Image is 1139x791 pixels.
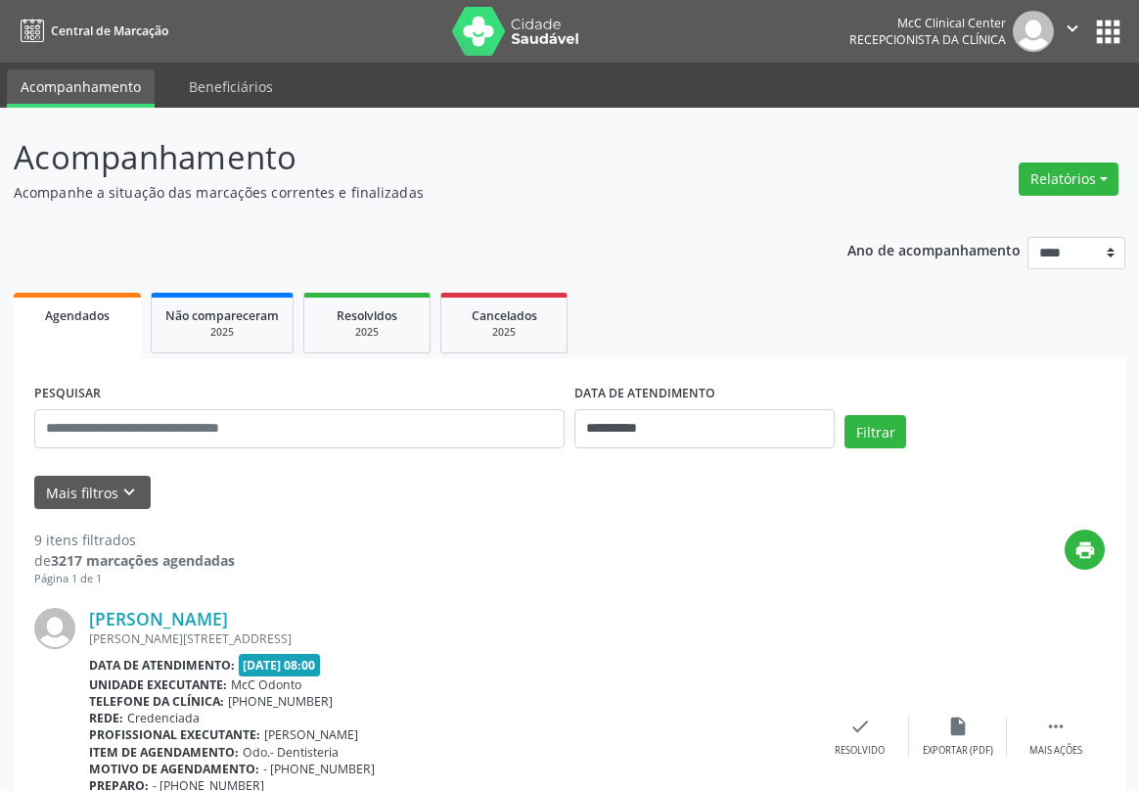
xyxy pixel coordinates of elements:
[1013,11,1054,52] img: img
[89,710,123,726] b: Rede:
[165,307,279,324] span: Não compareceram
[849,15,1006,31] div: McC Clinical Center
[89,693,224,710] b: Telefone da clínica:
[264,726,358,743] span: [PERSON_NAME]
[337,307,397,324] span: Resolvidos
[127,710,200,726] span: Credenciada
[118,482,140,503] i: keyboard_arrow_down
[165,325,279,340] div: 2025
[847,237,1021,261] p: Ano de acompanhamento
[34,608,75,649] img: img
[34,476,151,510] button: Mais filtroskeyboard_arrow_down
[34,530,235,550] div: 9 itens filtrados
[89,657,235,674] b: Data de atendimento:
[1065,530,1105,570] button: print
[175,70,287,104] a: Beneficiários
[239,654,321,676] span: [DATE] 08:00
[89,761,259,777] b: Motivo de agendamento:
[1045,716,1067,737] i: 
[14,15,168,47] a: Central de Marcação
[7,70,155,108] a: Acompanhamento
[835,744,885,758] div: Resolvido
[472,307,537,324] span: Cancelados
[318,325,416,340] div: 2025
[1029,744,1082,758] div: Mais ações
[34,379,101,409] label: PESQUISAR
[1074,539,1096,561] i: print
[34,571,235,587] div: Página 1 de 1
[849,31,1006,48] span: Recepcionista da clínica
[51,23,168,39] span: Central de Marcação
[228,693,333,710] span: [PHONE_NUMBER]
[1054,11,1091,52] button: 
[923,744,993,758] div: Exportar (PDF)
[89,676,227,693] b: Unidade executante:
[231,676,301,693] span: McC Odonto
[89,744,239,761] b: Item de agendamento:
[14,182,792,203] p: Acompanhe a situação das marcações correntes e finalizadas
[1019,163,1118,196] button: Relatórios
[947,716,969,737] i: insert_drive_file
[574,379,715,409] label: DATA DE ATENDIMENTO
[34,550,235,571] div: de
[263,761,375,777] span: - [PHONE_NUMBER]
[849,716,871,737] i: check
[89,608,228,629] a: [PERSON_NAME]
[51,551,235,570] strong: 3217 marcações agendadas
[243,744,339,761] span: Odo.- Dentisteria
[844,415,906,448] button: Filtrar
[14,133,792,182] p: Acompanhamento
[45,307,110,324] span: Agendados
[89,630,811,647] div: [PERSON_NAME][STREET_ADDRESS]
[455,325,553,340] div: 2025
[1091,15,1125,49] button: apps
[89,726,260,743] b: Profissional executante:
[1062,18,1083,39] i: 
